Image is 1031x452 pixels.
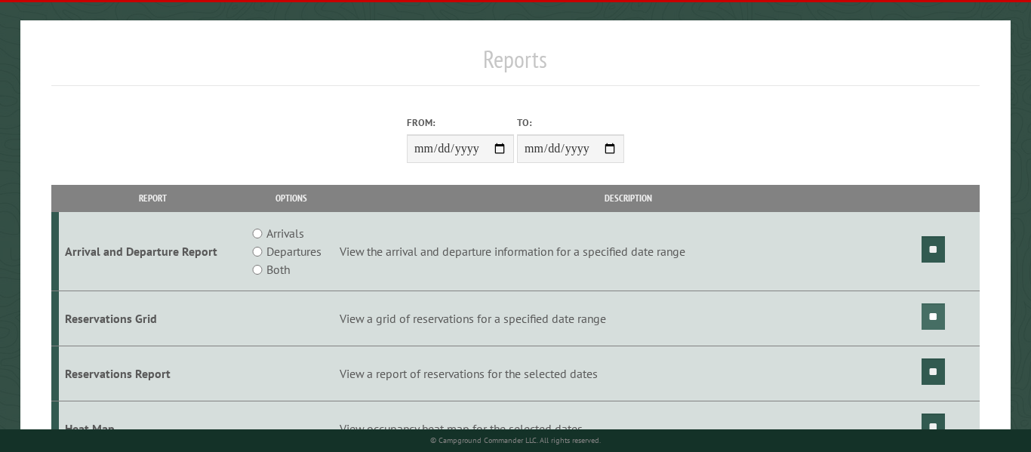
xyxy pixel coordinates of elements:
label: Arrivals [266,224,304,242]
th: Description [337,185,919,211]
td: Arrival and Departure Report [59,212,246,291]
td: Reservations Report [59,346,246,401]
small: © Campground Commander LLC. All rights reserved. [430,435,601,445]
th: Options [246,185,337,211]
label: From: [407,115,514,130]
label: To: [517,115,624,130]
th: Report [59,185,246,211]
label: Departures [266,242,322,260]
td: Reservations Grid [59,291,246,346]
label: Both [266,260,290,278]
td: View a report of reservations for the selected dates [337,346,919,401]
h1: Reports [51,45,979,86]
td: View the arrival and departure information for a specified date range [337,212,919,291]
td: View a grid of reservations for a specified date range [337,291,919,346]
